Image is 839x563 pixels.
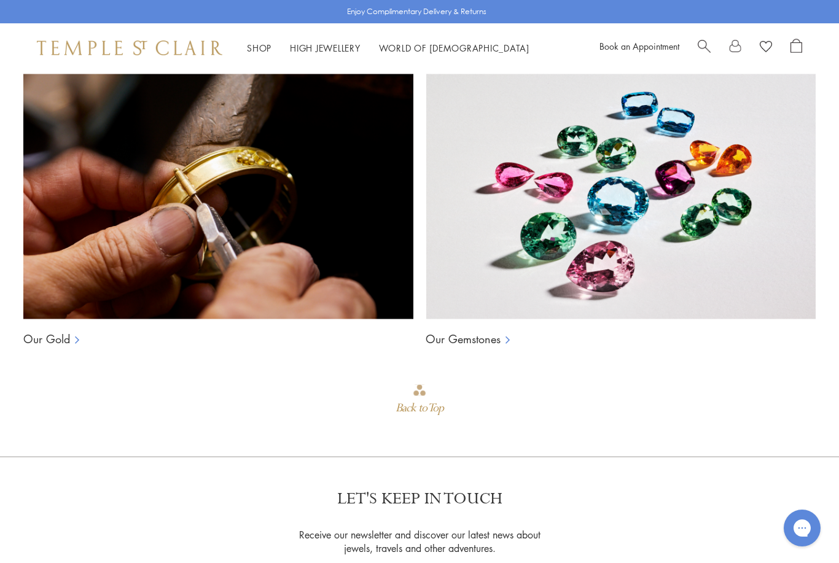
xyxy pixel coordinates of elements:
a: Book an Appointment [599,40,679,52]
p: Enjoy Complimentary Delivery & Returns [347,6,486,18]
nav: Main navigation [247,41,529,56]
a: Our Gemstones [426,332,501,346]
p: LET'S KEEP IN TOUCH [337,488,502,510]
a: ShopShop [247,42,271,54]
a: Open Shopping Bag [790,39,802,57]
a: View Wishlist [760,39,772,57]
img: Temple St. Clair [37,41,222,55]
img: Ball Chains [23,74,413,319]
a: High JewelleryHigh Jewellery [290,42,361,54]
div: Go to top [396,383,443,419]
p: Receive our newsletter and discover our latest news about jewels, travels and other adventures. [295,528,544,555]
iframe: Gorgias live chat messenger [778,505,827,551]
a: World of [DEMOGRAPHIC_DATA]World of [DEMOGRAPHIC_DATA] [379,42,529,54]
a: Our Gold [23,332,70,346]
div: Back to Top [396,397,443,419]
img: Ball Chains [426,74,816,319]
a: Search [698,39,711,57]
